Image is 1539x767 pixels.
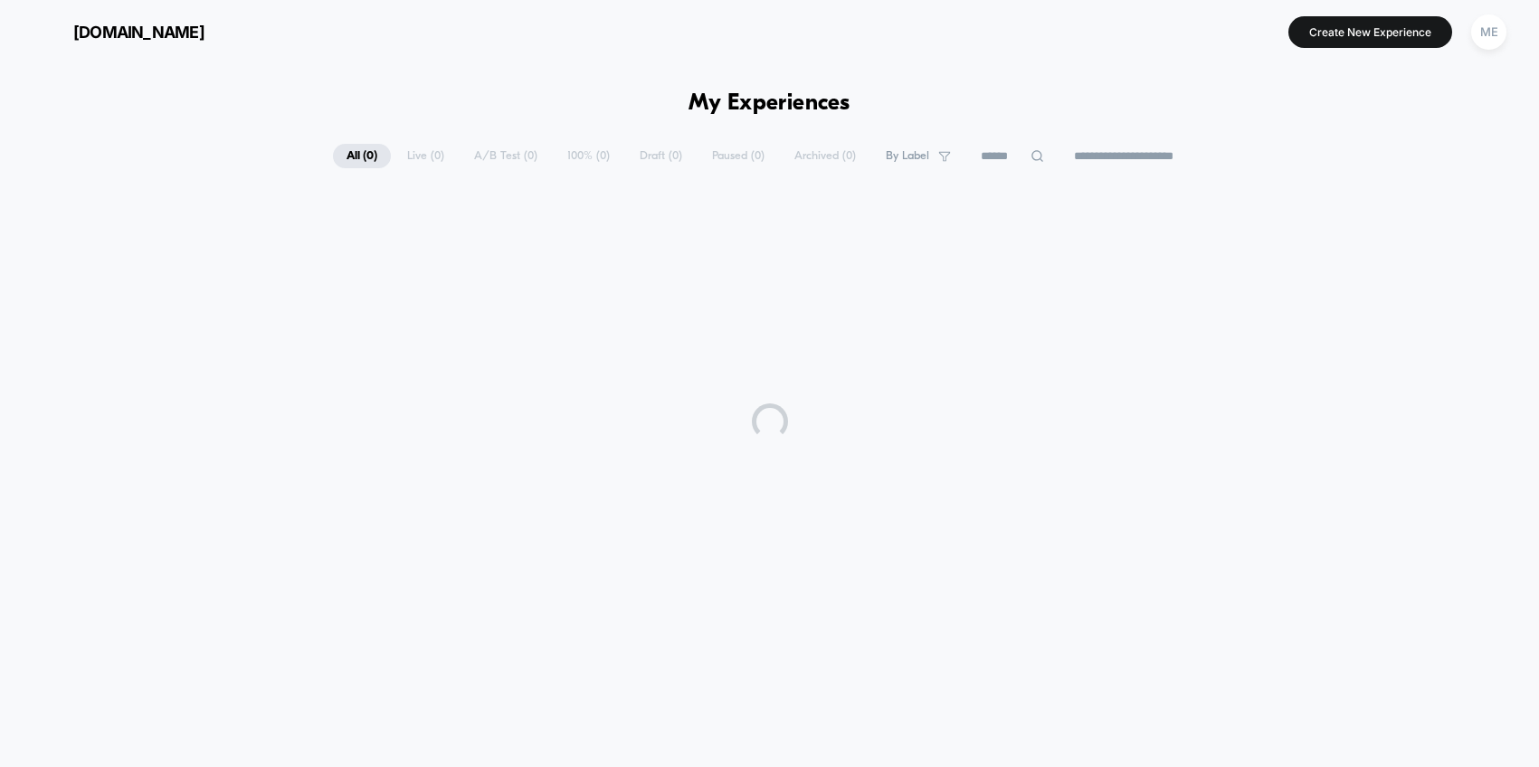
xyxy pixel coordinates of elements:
span: By Label [886,149,929,163]
div: ME [1471,14,1506,50]
button: Create New Experience [1288,16,1452,48]
button: ME [1466,14,1512,51]
button: [DOMAIN_NAME] [27,17,210,46]
span: All ( 0 ) [333,144,391,168]
span: [DOMAIN_NAME] [73,23,204,42]
h1: My Experiences [689,90,850,117]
